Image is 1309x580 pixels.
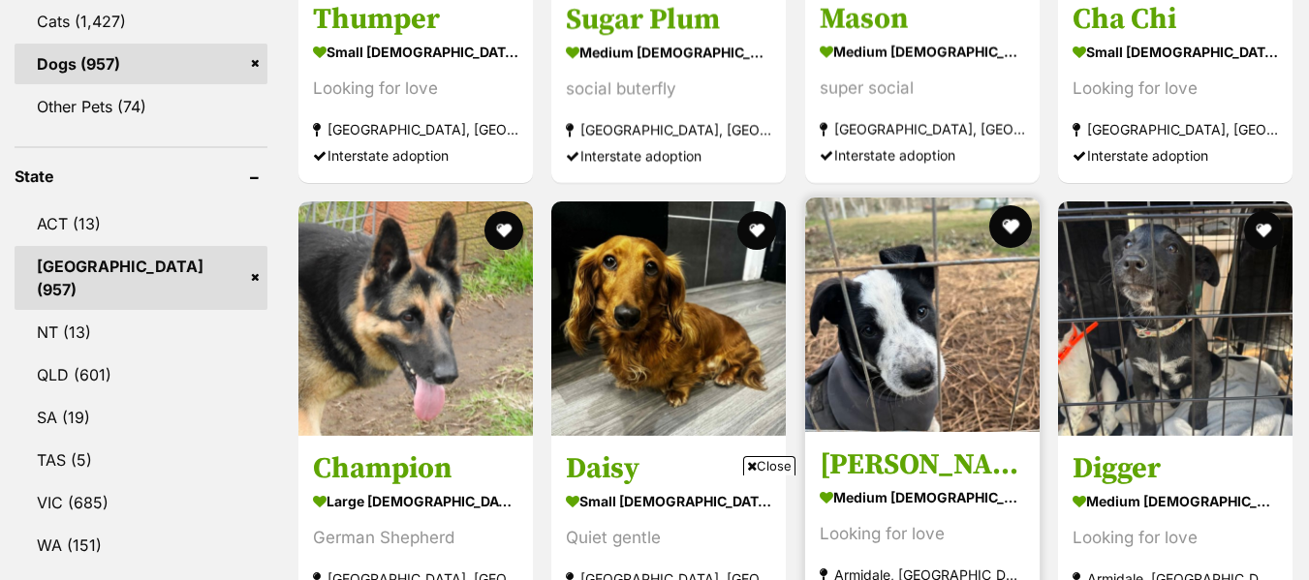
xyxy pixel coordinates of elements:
div: Looking for love [1073,525,1278,551]
div: Interstate adoption [566,142,771,168]
strong: [GEOGRAPHIC_DATA], [GEOGRAPHIC_DATA] [820,116,1025,142]
h3: Daisy [566,450,771,487]
a: Other Pets (74) [15,86,267,127]
a: ACT (13) [15,203,267,244]
div: Interstate adoption [1073,142,1278,168]
h3: Champion [313,450,518,487]
strong: small [DEMOGRAPHIC_DATA] Dog [1073,38,1278,66]
a: Dogs (957) [15,44,267,84]
div: super social [820,76,1025,102]
strong: [GEOGRAPHIC_DATA], [GEOGRAPHIC_DATA] [566,116,771,142]
h3: Sugar Plum [566,1,771,38]
strong: medium [DEMOGRAPHIC_DATA] Dog [820,38,1025,66]
div: Looking for love [313,76,518,102]
h3: Digger [1073,450,1278,487]
strong: medium [DEMOGRAPHIC_DATA] Dog [820,483,1025,511]
strong: small [DEMOGRAPHIC_DATA] Dog [313,38,518,66]
img: Daisy - Dachshund (Miniature Long Haired) Dog [551,201,786,436]
button: favourite [484,211,523,250]
div: social buterfly [566,76,771,102]
strong: medium [DEMOGRAPHIC_DATA] Dog [1073,487,1278,515]
a: QLD (601) [15,354,267,395]
div: Looking for love [1073,76,1278,102]
span: Close [743,456,795,475]
a: TAS (5) [15,440,267,480]
div: Looking for love [820,521,1025,547]
button: favourite [738,211,777,250]
strong: [GEOGRAPHIC_DATA], [GEOGRAPHIC_DATA] [313,116,518,142]
button: favourite [989,205,1032,248]
a: NT (13) [15,312,267,352]
h3: Thumper [313,1,518,38]
a: WA (151) [15,525,267,565]
h3: Cha Chi [1073,1,1278,38]
a: SA (19) [15,397,267,438]
strong: medium [DEMOGRAPHIC_DATA] Dog [566,38,771,66]
div: Interstate adoption [820,142,1025,168]
img: Champion - German Shepherd Dog [298,201,533,436]
button: favourite [1244,211,1283,250]
h3: Mason [820,1,1025,38]
a: [GEOGRAPHIC_DATA] (957) [15,246,267,310]
header: State [15,168,267,185]
div: Interstate adoption [313,142,518,168]
a: VIC (685) [15,482,267,523]
img: Digger - Kelpie x Australian Cattledog [1058,201,1293,436]
iframe: Advertisement [302,483,1008,570]
img: Connor - Kelpie x Australian Cattledog [805,198,1040,432]
h3: [PERSON_NAME] [820,446,1025,483]
strong: [GEOGRAPHIC_DATA], [GEOGRAPHIC_DATA] [1073,116,1278,142]
a: Cats (1,427) [15,1,267,42]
